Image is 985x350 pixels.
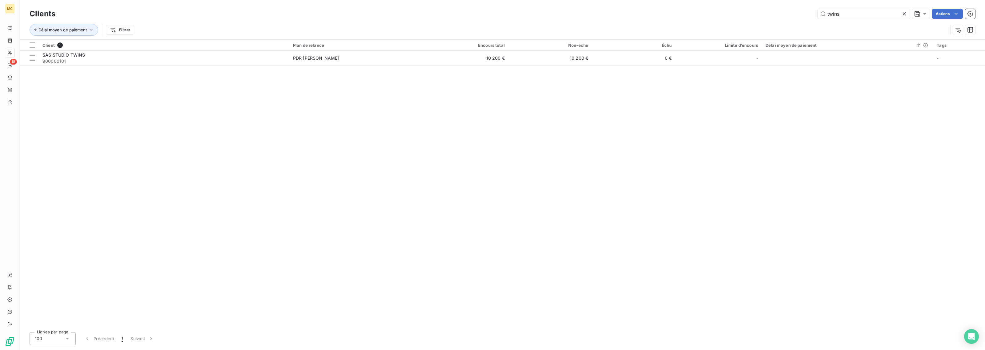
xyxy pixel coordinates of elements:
[293,43,421,48] div: Plan de relance
[512,43,588,48] div: Non-échu
[42,43,55,48] span: Client
[30,8,55,19] h3: Clients
[766,43,929,48] div: Délai moyen de paiement
[932,9,963,19] button: Actions
[118,332,127,345] button: 1
[10,59,17,65] span: 18
[964,329,979,344] div: Open Intercom Messenger
[596,43,672,48] div: Échu
[592,51,675,66] td: 0 €
[81,332,118,345] button: Précédent
[5,336,15,346] img: Logo LeanPay
[425,51,509,66] td: 10 200 €
[5,4,15,14] div: MC
[679,43,758,48] div: Limite d’encours
[127,332,158,345] button: Suivant
[35,336,42,342] span: 100
[42,58,286,64] span: 900000101
[38,27,87,32] span: Délai moyen de paiement
[293,55,339,61] div: PDR [PERSON_NAME]
[30,24,98,36] button: Délai moyen de paiement
[756,55,758,61] span: -
[937,43,981,48] div: Tags
[937,55,939,61] span: -
[429,43,505,48] div: Encours total
[122,336,123,342] span: 1
[57,42,63,48] span: 1
[106,25,134,35] button: Filtrer
[509,51,592,66] td: 10 200 €
[818,9,910,19] input: Rechercher
[42,52,85,58] span: SAS STUDIO TWINS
